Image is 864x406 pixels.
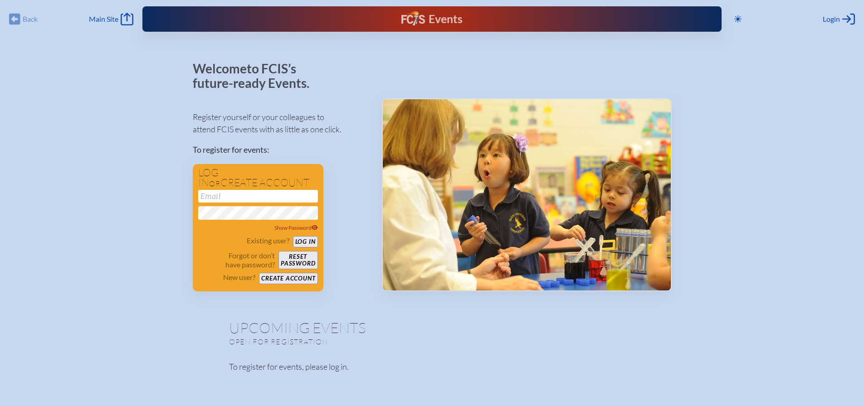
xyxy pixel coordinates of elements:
span: Main Site [89,14,118,24]
button: Resetpassword [278,251,317,269]
h1: Log in create account [198,168,318,188]
button: Create account [259,273,317,284]
p: To register for events, please log in. [229,361,635,373]
span: or [209,179,220,188]
span: Login [823,14,840,24]
a: Main Site [89,13,133,25]
p: Welcome to FCIS’s future-ready Events. [193,62,320,90]
button: Log in [293,236,318,247]
p: Existing user? [247,236,289,245]
p: To register for events: [193,144,367,156]
h1: Upcoming Events [229,320,635,335]
span: Show Password [274,224,318,231]
div: FCIS Events — Future ready [302,11,562,27]
p: Register yourself or your colleagues to attend FCIS events with as little as one click. [193,111,367,135]
img: Events [383,99,671,290]
input: Email [198,190,318,203]
p: Forgot or don’t have password? [198,251,275,269]
p: Open for registration [229,337,469,346]
p: New user? [223,273,255,282]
